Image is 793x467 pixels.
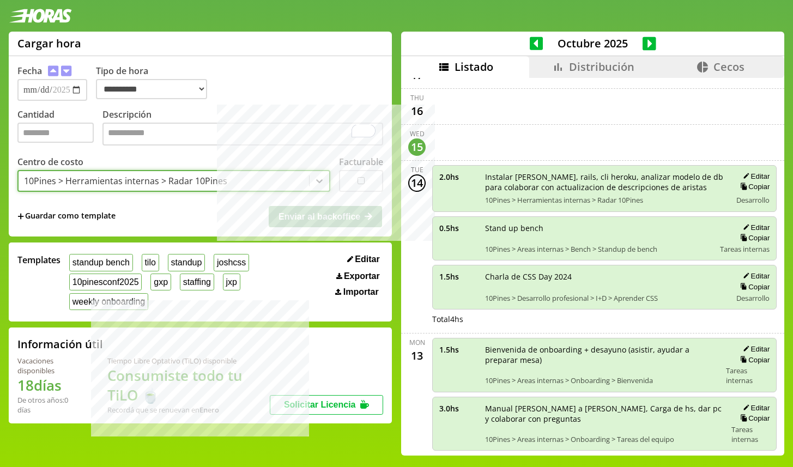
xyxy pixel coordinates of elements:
span: Stand up bench [485,223,712,233]
span: Charla de CSS Day 2024 [485,271,724,282]
div: Mon [409,338,425,347]
label: Fecha [17,65,42,77]
button: Exportar [333,271,383,282]
textarea: To enrich screen reader interactions, please activate Accessibility in Grammarly extension settings [102,123,383,145]
button: Copiar [737,282,770,292]
button: standup bench [69,254,133,271]
div: 13 [408,347,426,365]
label: Centro de costo [17,156,83,168]
span: Manual [PERSON_NAME] a [PERSON_NAME], Carga de hs, dar pc y colaborar con preguntas [485,403,724,424]
b: Enero [199,405,219,415]
div: 16 [408,102,426,120]
div: scrollable content [401,78,784,454]
label: Facturable [339,156,383,168]
div: Vacaciones disponibles [17,356,81,375]
h1: Cargar hora [17,36,81,51]
span: Tareas internas [720,244,770,254]
button: gxp [150,274,171,290]
div: De otros años: 0 días [17,395,81,415]
span: 10Pines > Areas internas > Bench > Standup de bench [485,244,712,254]
button: Editar [740,403,770,413]
div: Thu [410,93,424,102]
span: Instalar [PERSON_NAME], rails, cli heroku, analizar modelo de db para colaborar con actualizacion... [485,172,724,192]
button: tilo [142,254,159,271]
h2: Información útil [17,337,103,351]
span: Tareas internas [731,424,770,444]
span: Bienvenida de onboarding + desayuno (asistir, ayudar a preparar mesa) [485,344,718,365]
span: Distribución [569,59,634,74]
button: staffing [180,274,214,290]
span: 10Pines > Areas internas > Onboarding > Tareas del equipo [485,434,724,444]
span: Octubre 2025 [543,36,643,51]
span: Desarrollo [736,195,770,205]
button: Editar [740,172,770,181]
div: Total 4 hs [432,314,777,324]
span: 3.0 hs [439,403,477,414]
label: Tipo de hora [96,65,216,101]
span: 10Pines > Areas internas > Onboarding > Bienvenida [485,375,718,385]
select: Tipo de hora [96,79,207,99]
button: standup [168,254,205,271]
span: Importar [343,287,379,297]
input: Cantidad [17,123,94,143]
span: +Guardar como template [17,210,116,222]
span: 1.5 hs [439,344,477,355]
h1: Consumiste todo tu TiLO 🍵 [107,366,270,405]
div: 10Pines > Herramientas internas > Radar 10Pines [24,175,227,187]
button: Copiar [737,355,770,365]
div: Wed [410,129,425,138]
button: jxp [223,274,240,290]
label: Descripción [102,108,383,148]
div: 15 [408,138,426,156]
div: 14 [408,174,426,192]
div: Tue [411,165,423,174]
span: Exportar [344,271,380,281]
label: Cantidad [17,108,102,148]
button: 10pinesconf2025 [69,274,142,290]
h1: 18 días [17,375,81,395]
button: Editar [740,223,770,232]
img: logotipo [9,9,72,23]
span: Solicitar Licencia [284,400,356,409]
div: Tiempo Libre Optativo (TiLO) disponible [107,356,270,366]
span: 1.5 hs [439,271,477,282]
span: Cecos [713,59,744,74]
div: Recordá que se renuevan en [107,405,270,415]
button: Editar [740,344,770,354]
span: 0.5 hs [439,223,477,233]
button: Editar [344,254,383,265]
span: Listado [455,59,493,74]
button: Copiar [737,414,770,423]
span: Editar [355,254,379,264]
span: + [17,210,24,222]
button: Copiar [737,233,770,242]
button: Solicitar Licencia [270,395,383,415]
span: Desarrollo [736,293,770,303]
button: weekly onboarding [69,293,148,310]
span: Tareas internas [726,366,770,385]
button: joshcss [214,254,249,271]
button: Copiar [737,182,770,191]
span: Templates [17,254,60,266]
button: Editar [740,271,770,281]
span: 10Pines > Desarrollo profesional > I+D > Aprender CSS [485,293,724,303]
span: 2.0 hs [439,172,477,182]
span: 10Pines > Herramientas internas > Radar 10Pines [485,195,724,205]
